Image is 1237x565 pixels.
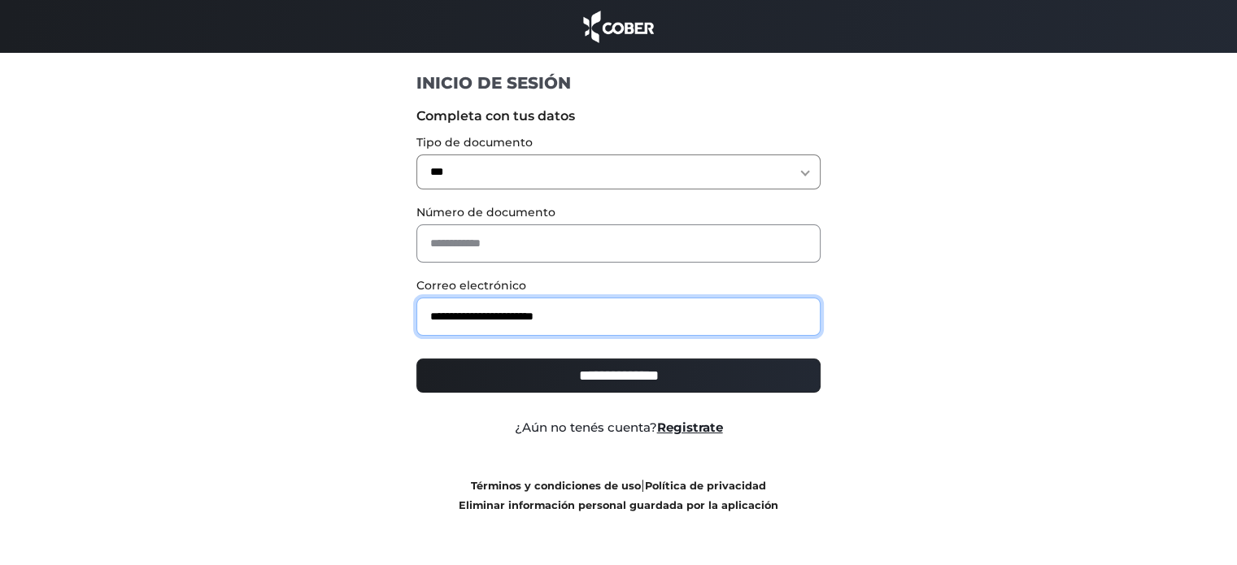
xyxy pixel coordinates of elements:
label: Completa con tus datos [416,106,821,126]
a: Términos y condiciones de uso [471,480,641,492]
label: Número de documento [416,204,821,221]
label: Correo electrónico [416,277,821,294]
label: Tipo de documento [416,134,821,151]
a: Eliminar información personal guardada por la aplicación [459,499,778,511]
img: cober_marca.png [579,8,659,45]
h1: INICIO DE SESIÓN [416,72,821,93]
div: ¿Aún no tenés cuenta? [404,419,833,437]
a: Política de privacidad [645,480,766,492]
div: | [404,476,833,515]
a: Registrate [657,419,723,435]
